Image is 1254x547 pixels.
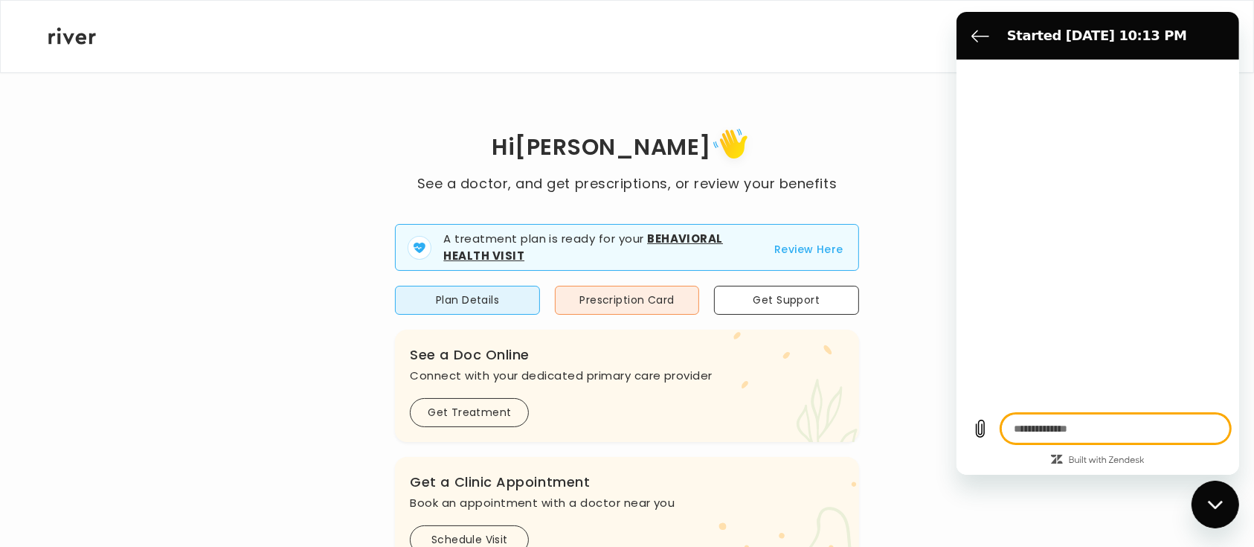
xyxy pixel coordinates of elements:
[395,286,539,315] button: Plan Details
[410,398,529,427] button: Get Treatment
[417,173,837,194] p: See a doctor, and get prescriptions, or review your benefits
[555,286,699,315] button: Prescription Card
[410,472,843,493] h3: Get a Clinic Appointment
[443,231,756,264] p: A treatment plan is ready for your
[1192,481,1239,528] iframe: Button to launch messaging window, conversation in progress
[410,345,843,365] h3: See a Doc Online
[410,493,843,514] p: Book an appointment with a doctor near you
[714,286,858,315] button: Get Support
[443,231,723,263] strong: Behavioral Health Visit
[774,240,843,258] button: Review Here
[956,12,1239,475] iframe: Messaging window
[417,124,837,173] h1: Hi [PERSON_NAME]
[410,365,843,386] p: Connect with your dedicated primary care provider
